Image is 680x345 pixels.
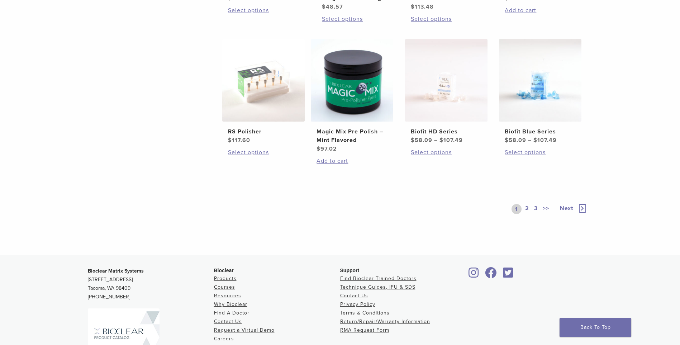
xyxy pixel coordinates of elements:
span: $ [317,145,320,152]
h2: RS Polisher [228,127,299,136]
bdi: 113.48 [411,3,434,10]
a: Bioclear [466,271,481,279]
img: Biofit HD Series [405,39,488,122]
span: $ [228,137,232,144]
img: Magic Mix Pre Polish - Mint Flavored [311,39,393,122]
a: Contact Us [214,318,242,325]
span: $ [411,137,415,144]
a: Select options for “Bioclear Evolve Posterior Matrix Series” [411,15,482,23]
a: Request a Virtual Demo [214,327,275,333]
bdi: 107.49 [439,137,463,144]
a: 2 [524,204,531,214]
span: Support [340,268,360,273]
a: Terms & Conditions [340,310,390,316]
a: Find A Doctor [214,310,249,316]
span: – [434,137,438,144]
span: $ [411,3,415,10]
a: Contact Us [340,293,368,299]
h2: Magic Mix Pre Polish – Mint Flavored [317,127,387,145]
a: Select options for “RS Polisher” [228,148,299,157]
a: Find Bioclear Trained Doctors [340,275,417,282]
a: RS PolisherRS Polisher $117.60 [222,39,305,145]
a: Careers [214,336,234,342]
bdi: 58.09 [411,137,432,144]
a: Biofit Blue SeriesBiofit Blue Series [499,39,582,145]
span: – [528,137,532,144]
bdi: 58.09 [505,137,526,144]
span: Bioclear [214,268,234,273]
a: RMA Request Form [340,327,389,333]
a: Biofit HD SeriesBiofit HD Series [405,39,488,145]
a: Select options for “Diamond Wedge Kits” [228,6,299,15]
span: $ [322,3,326,10]
strong: Bioclear Matrix Systems [88,268,144,274]
bdi: 107.49 [533,137,557,144]
a: Add to cart: “TwinRing Universal” [505,6,576,15]
bdi: 117.60 [228,137,250,144]
h2: Biofit HD Series [411,127,482,136]
a: Why Bioclear [214,301,247,307]
a: Magic Mix Pre Polish - Mint FlavoredMagic Mix Pre Polish – Mint Flavored $97.02 [310,39,394,153]
span: Next [560,205,573,212]
span: $ [533,137,537,144]
a: Select options for “Biofit Blue Series” [505,148,576,157]
a: Bioclear [501,271,516,279]
a: Technique Guides, IFU & SDS [340,284,415,290]
a: Select options for “Biofit HD Series” [411,148,482,157]
a: >> [541,204,551,214]
a: 1 [512,204,522,214]
a: Select options for “Diamond Wedge and Long Diamond Wedge” [322,15,393,23]
span: $ [439,137,443,144]
a: Courses [214,284,235,290]
bdi: 97.02 [317,145,337,152]
bdi: 48.57 [322,3,343,10]
a: Add to cart: “Magic Mix Pre Polish - Mint Flavored” [317,157,387,165]
a: 3 [533,204,539,214]
a: Resources [214,293,241,299]
a: Back To Top [560,318,631,337]
a: Privacy Policy [340,301,375,307]
a: Bioclear [483,271,499,279]
p: [STREET_ADDRESS] Tacoma, WA 98409 [PHONE_NUMBER] [88,267,214,301]
a: Products [214,275,237,282]
span: $ [505,137,509,144]
img: Biofit Blue Series [499,39,581,122]
h2: Biofit Blue Series [505,127,576,136]
img: RS Polisher [222,39,305,122]
a: Return/Repair/Warranty Information [340,318,430,325]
